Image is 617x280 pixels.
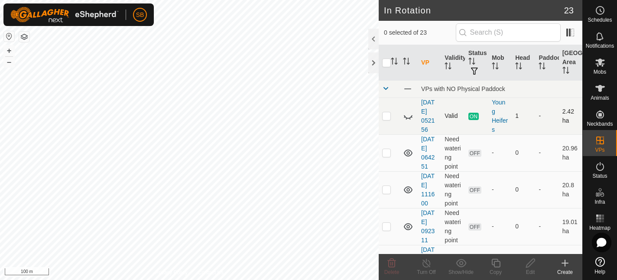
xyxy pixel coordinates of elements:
span: OFF [468,150,481,157]
a: [DATE] 111600 [421,173,435,207]
p-sorticon: Activate to sort [445,64,451,71]
p-sorticon: Activate to sort [492,64,499,71]
a: [DATE] 092311 [421,209,435,244]
span: 0 selected of 23 [384,28,456,37]
td: Valid [441,98,464,134]
div: Create [548,268,582,276]
td: 20.96 ha [559,134,582,171]
input: Search (S) [456,23,561,42]
td: Need watering point [441,171,464,208]
td: 19.01 ha [559,208,582,245]
p-sorticon: Activate to sort [403,59,410,66]
td: - [535,134,559,171]
div: VPs with NO Physical Paddock [421,85,579,92]
td: 0 [512,134,535,171]
span: VPs [595,147,604,153]
button: + [4,46,14,56]
p-sorticon: Activate to sort [468,59,475,66]
span: OFF [468,223,481,231]
td: 0 [512,171,535,208]
span: Heatmap [589,225,611,231]
td: Need watering point [441,208,464,245]
div: Copy [478,268,513,276]
span: Infra [594,199,605,205]
th: Paddock [535,45,559,81]
div: - [492,185,508,194]
span: Status [592,173,607,179]
p-sorticon: Activate to sort [515,64,522,71]
td: 2.42 ha [559,98,582,134]
td: - [535,171,559,208]
a: Help [583,254,617,278]
th: Status [465,45,488,81]
td: Need watering point [441,134,464,171]
span: Mobs [594,69,606,75]
span: Notifications [586,43,614,49]
div: Edit [513,268,548,276]
td: - [535,98,559,134]
p-sorticon: Activate to sort [539,64,546,71]
th: VP [418,45,441,81]
button: Map Layers [19,32,29,42]
img: Gallagher Logo [10,7,119,23]
span: Schedules [588,17,612,23]
span: 23 [564,4,574,17]
h2: In Rotation [384,5,564,16]
span: Neckbands [587,121,613,127]
button: Reset Map [4,31,14,42]
a: [DATE] 052156 [421,99,435,133]
button: – [4,57,14,67]
p-sorticon: Activate to sort [562,68,569,75]
span: SB [136,10,144,20]
span: Delete [384,269,399,275]
div: Young Heifers [492,98,508,134]
span: OFF [468,186,481,194]
a: [DATE] 064251 [421,136,435,170]
td: 0 [512,208,535,245]
div: - [492,222,508,231]
td: - [535,208,559,245]
div: Show/Hide [444,268,478,276]
a: Privacy Policy [155,269,188,277]
p-sorticon: Activate to sort [391,59,398,66]
div: - [492,148,508,157]
td: 20.8 ha [559,171,582,208]
span: Animals [591,95,609,101]
th: [GEOGRAPHIC_DATA] Area [559,45,582,81]
td: 1 [512,98,535,134]
th: Validity [441,45,464,81]
th: Mob [488,45,512,81]
span: ON [468,113,479,120]
span: Help [594,269,605,274]
th: Head [512,45,535,81]
div: Turn Off [409,268,444,276]
a: Contact Us [198,269,224,277]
